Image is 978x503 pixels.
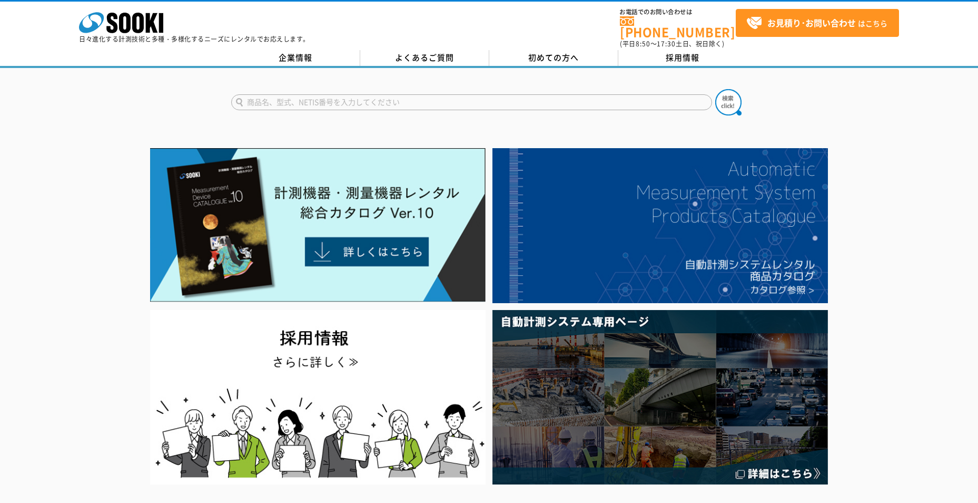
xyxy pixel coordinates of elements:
img: Catalog Ver10 [150,148,486,302]
img: SOOKI recruit [150,310,486,485]
a: [PHONE_NUMBER] [620,16,736,38]
a: 企業情報 [231,50,360,66]
a: 初めての方へ [489,50,618,66]
img: 自動計測システムカタログ [492,148,828,303]
span: 8:50 [636,39,650,49]
a: お見積り･お問い合わせはこちら [736,9,899,37]
img: btn_search.png [715,89,742,115]
span: 17:30 [657,39,676,49]
img: 自動計測システム専用ページ [492,310,828,485]
input: 商品名、型式、NETIS番号を入力してください [231,94,712,110]
span: 初めての方へ [528,52,579,63]
span: (平日 ～ 土日、祝日除く) [620,39,724,49]
strong: お見積り･お問い合わせ [767,16,856,29]
span: お電話でのお問い合わせは [620,9,736,15]
p: 日々進化する計測技術と多種・多様化するニーズにレンタルでお応えします。 [79,36,310,42]
span: はこちら [746,15,887,31]
a: よくあるご質問 [360,50,489,66]
a: 採用情報 [618,50,747,66]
